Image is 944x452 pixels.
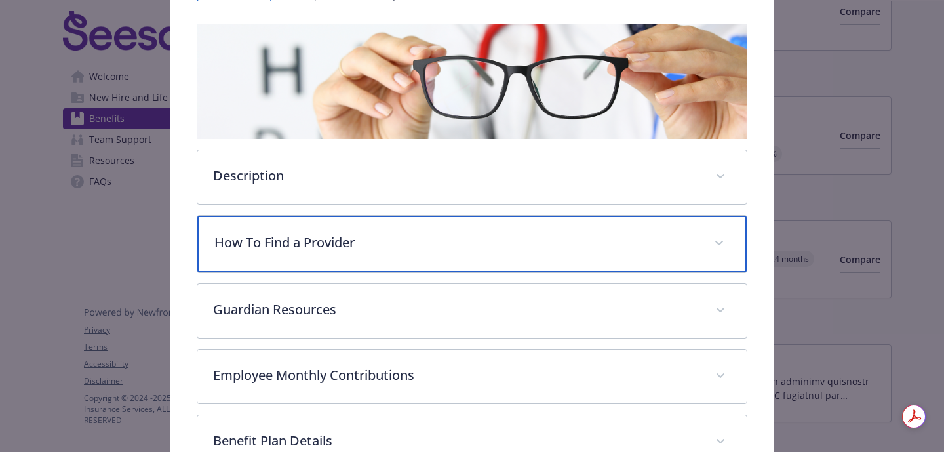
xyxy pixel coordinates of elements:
p: Description [213,166,699,186]
p: Benefit Plan Details [213,431,699,451]
div: Description [197,150,747,204]
p: Guardian Resources [213,300,699,319]
p: How To Find a Provider [214,233,698,253]
img: banner [197,24,747,139]
div: Guardian Resources [197,284,747,338]
div: Employee Monthly Contributions [197,350,747,403]
p: Employee Monthly Contributions [213,365,699,385]
div: How To Find a Provider [197,216,747,272]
